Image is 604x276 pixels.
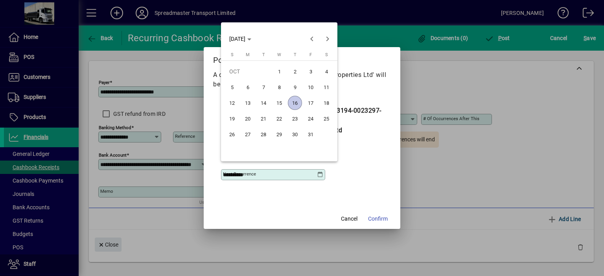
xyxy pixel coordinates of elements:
[272,127,286,141] span: 29
[319,95,334,111] button: Sat Oct 18 2025
[225,127,239,141] span: 26
[303,64,319,79] button: Fri Oct 03 2025
[304,127,318,141] span: 31
[325,52,328,57] span: S
[271,64,287,79] button: Wed Oct 01 2025
[241,80,255,94] span: 6
[256,126,271,142] button: Tue Oct 28 2025
[288,80,302,94] span: 9
[246,52,250,57] span: M
[304,96,318,110] span: 17
[271,95,287,111] button: Wed Oct 15 2025
[303,79,319,95] button: Fri Oct 10 2025
[287,95,303,111] button: Thu Oct 16 2025
[319,111,334,126] button: Sat Oct 25 2025
[225,111,239,126] span: 19
[320,31,335,47] button: Next month
[288,96,302,110] span: 16
[256,96,271,110] span: 14
[288,111,302,126] span: 23
[256,80,271,94] span: 7
[287,126,303,142] button: Thu Oct 30 2025
[304,64,318,79] span: 3
[304,80,318,94] span: 10
[303,111,319,126] button: Fri Oct 24 2025
[272,96,286,110] span: 15
[287,64,303,79] button: Thu Oct 02 2025
[256,95,271,111] button: Tue Oct 14 2025
[256,111,271,126] button: Tue Oct 21 2025
[262,52,265,57] span: T
[256,79,271,95] button: Tue Oct 07 2025
[319,64,333,79] span: 4
[303,126,319,142] button: Fri Oct 31 2025
[224,64,271,79] td: OCT
[272,80,286,94] span: 8
[225,80,239,94] span: 5
[287,111,303,126] button: Thu Oct 23 2025
[319,80,333,94] span: 11
[256,127,271,141] span: 28
[288,127,302,141] span: 30
[304,31,320,47] button: Previous month
[309,52,312,57] span: F
[224,79,240,95] button: Sun Oct 05 2025
[224,111,240,126] button: Sun Oct 19 2025
[319,96,333,110] span: 18
[319,111,333,126] span: 25
[240,79,256,95] button: Mon Oct 06 2025
[224,126,240,142] button: Sun Oct 26 2025
[271,79,287,95] button: Wed Oct 08 2025
[287,79,303,95] button: Thu Oct 09 2025
[303,95,319,111] button: Fri Oct 17 2025
[240,126,256,142] button: Mon Oct 27 2025
[226,32,254,46] button: Choose month and year
[240,111,256,126] button: Mon Oct 20 2025
[272,64,286,79] span: 1
[225,96,239,110] span: 12
[241,96,255,110] span: 13
[271,126,287,142] button: Wed Oct 29 2025
[256,111,271,126] span: 21
[224,95,240,111] button: Sun Oct 12 2025
[277,52,281,57] span: W
[240,95,256,111] button: Mon Oct 13 2025
[241,127,255,141] span: 27
[241,111,255,126] span: 20
[272,111,286,126] span: 22
[288,64,302,79] span: 2
[231,52,234,57] span: S
[319,64,334,79] button: Sat Oct 04 2025
[319,79,334,95] button: Sat Oct 11 2025
[229,36,245,42] span: [DATE]
[294,52,296,57] span: T
[304,111,318,126] span: 24
[271,111,287,126] button: Wed Oct 22 2025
